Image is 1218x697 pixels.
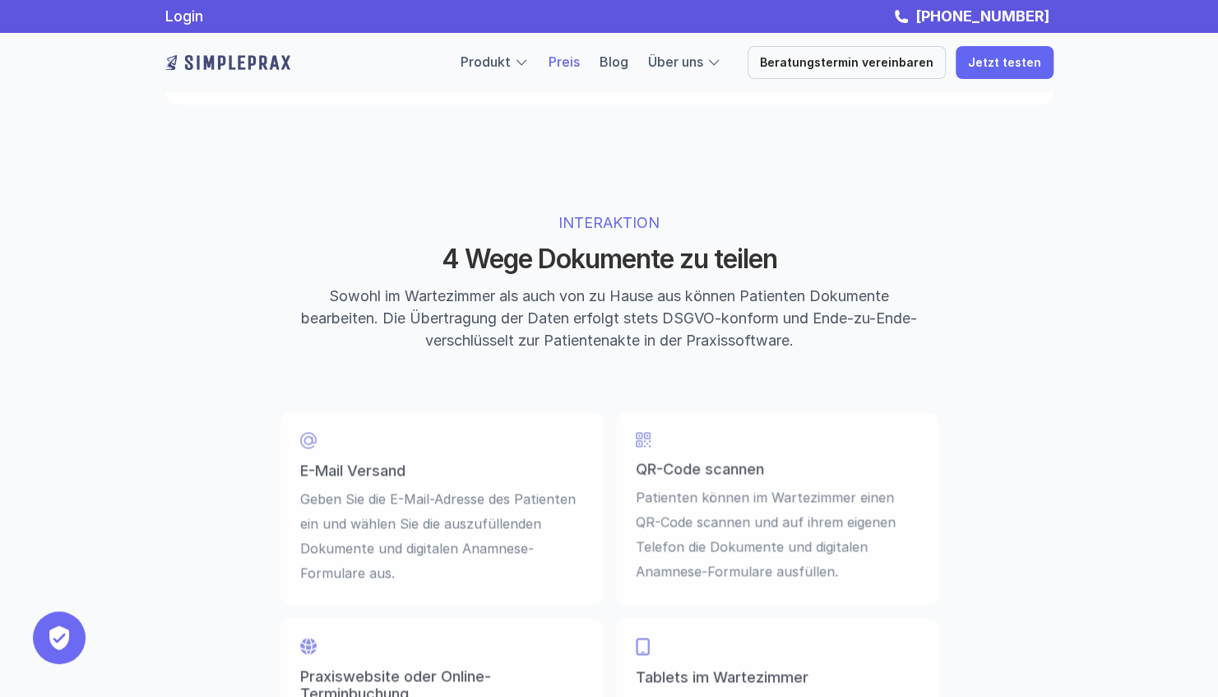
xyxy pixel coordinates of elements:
a: Beratungstermin vereinbaren [748,46,946,79]
a: Login [165,7,203,25]
p: E-Mail Versand [300,462,583,481]
a: [PHONE_NUMBER] [911,7,1054,25]
strong: [PHONE_NUMBER] [915,7,1049,25]
a: Über uns [648,53,703,70]
p: Sowohl im Wartezimmer als auch von zu Hause aus können Patienten Dokumente bearbeiten. Die Übertr... [301,285,918,351]
a: Blog [600,53,628,70]
a: Preis [549,53,580,70]
a: Produkt [461,53,511,70]
p: Patienten können im Wartezimmer einen QR-Code scannen und auf ihrem eigenen Telefon die Dokumente... [636,485,919,583]
p: INTERAKTION [352,211,866,234]
p: QR-Code scannen [636,461,919,479]
p: Jetzt testen [968,56,1041,70]
p: Tablets im Wartezimmer [636,668,919,686]
p: Beratungstermin vereinbaren [760,56,933,70]
p: Geben Sie die E-Mail-Adresse des Patienten ein und wählen Sie die auszufüllenden Dokumente und di... [300,486,583,585]
h2: 4 Wege Dokumente zu teilen [301,244,918,275]
a: Jetzt testen [956,46,1054,79]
